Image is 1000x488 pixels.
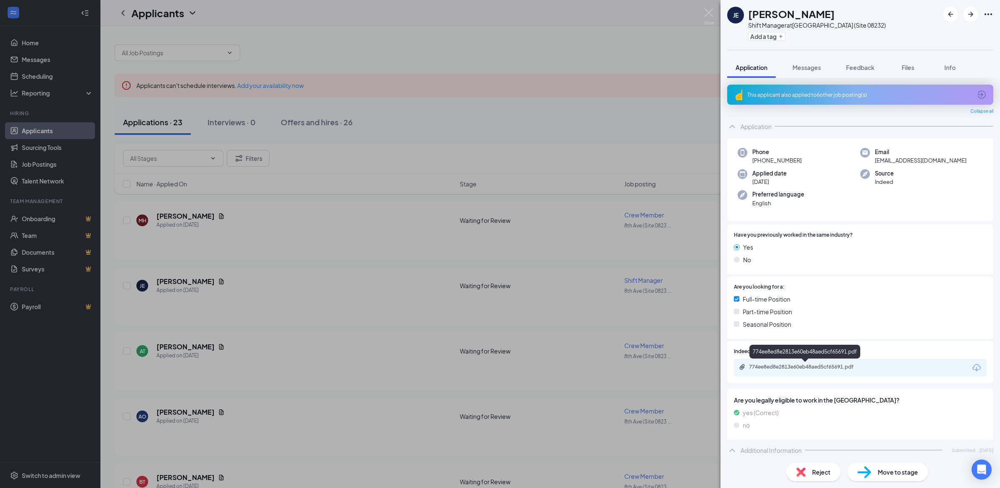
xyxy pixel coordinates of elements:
[727,445,737,455] svg: ChevronUp
[752,156,802,165] span: [PHONE_NUMBER]
[743,243,753,252] span: Yes
[778,34,783,39] svg: Plus
[739,364,874,372] a: Paperclip774ee8ed8e2813e60eb48aed5cf65691.pdf
[741,122,772,131] div: Application
[734,348,771,356] span: Indeed Resume
[734,395,987,405] span: Are you legally eligible to work in the [GEOGRAPHIC_DATA]?
[752,190,804,199] span: Preferred language
[875,156,967,165] span: [EMAIL_ADDRESS][DOMAIN_NAME]
[743,255,751,264] span: No
[752,169,787,178] span: Applied date
[736,64,767,71] span: Application
[972,460,992,480] div: Open Intercom Messenger
[943,7,958,22] button: ArrowLeftNew
[743,320,791,329] span: Seasonal Position
[902,64,914,71] span: Files
[952,447,976,454] span: Submitted:
[748,7,835,21] h1: [PERSON_NAME]
[739,364,746,370] svg: Paperclip
[812,467,831,477] span: Reject
[752,178,787,186] span: [DATE]
[748,21,886,29] div: Shift Manager at [GEOGRAPHIC_DATA] (Site 08232)
[875,169,894,178] span: Source
[972,363,982,373] svg: Download
[748,32,785,41] button: PlusAdd a tag
[743,408,779,417] span: yes (Correct)
[970,108,993,115] span: Collapse all
[946,9,956,19] svg: ArrowLeftNew
[743,307,792,316] span: Part-time Position
[878,467,918,477] span: Move to stage
[966,9,976,19] svg: ArrowRight
[747,91,972,98] div: This applicant also applied to 6 other job posting(s)
[875,178,894,186] span: Indeed
[752,148,802,156] span: Phone
[733,11,738,19] div: JE
[752,199,804,207] span: English
[743,294,790,304] span: Full-time Position
[734,283,785,291] span: Are you looking for a:
[846,64,874,71] span: Feedback
[749,345,860,359] div: 774ee8ed8e2813e60eb48aed5cf65691.pdf
[734,231,853,239] span: Have you previously worked in the same industry?
[983,9,993,19] svg: Ellipses
[944,64,956,71] span: Info
[741,446,802,454] div: Additional Information
[743,421,750,430] span: no
[875,148,967,156] span: Email
[792,64,821,71] span: Messages
[977,90,987,100] svg: ArrowCircle
[979,447,993,454] span: [DATE]
[727,121,737,132] svg: ChevronUp
[963,7,978,22] button: ArrowRight
[749,364,866,370] div: 774ee8ed8e2813e60eb48aed5cf65691.pdf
